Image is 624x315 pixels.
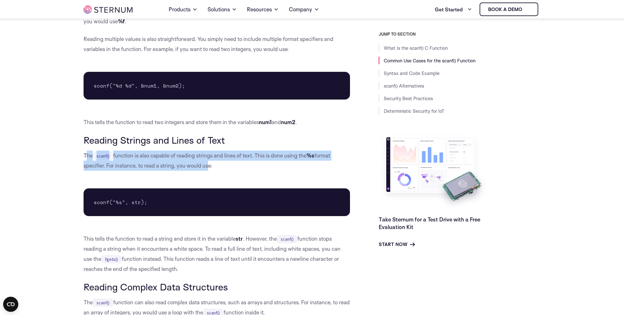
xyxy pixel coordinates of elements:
[84,135,350,146] h3: Reading Strings and Lines of Text
[207,1,237,18] a: Solutions
[435,3,472,16] a: Get Started
[84,151,350,171] p: The function is also capable of reading strings and lines of text. This is done using the format ...
[384,58,475,64] a: Common Use Cases for the scanf() Function
[384,108,444,114] a: Deterministic Security for IoT
[277,235,297,243] code: scanf()
[3,297,18,312] button: Open CMP widget
[384,83,424,89] a: scanf() Alternatives
[101,255,122,263] code: fgets()
[525,7,530,12] img: sternum iot
[84,72,350,100] pre: scanf("%d %d", &num1, &num2);
[379,132,489,211] img: Take Sternum for a Test Drive with a Free Evaluation Kit
[169,1,197,18] a: Products
[379,241,415,248] a: Start Now
[289,1,319,18] a: Company
[118,18,125,25] b: %f
[84,282,350,292] h3: Reading Complex Data Structures
[84,5,132,14] img: sternum iot
[281,119,295,125] strong: num2
[384,45,448,51] a: What Is the scanf() C Function
[236,235,243,242] b: str
[93,152,113,160] code: scanf()
[84,234,350,274] p: This tells the function to read a string and store it in the variable . However, the function sto...
[247,1,279,18] a: Resources
[84,34,350,54] p: Reading multiple values is also straightforward. You simply need to include multiple format speci...
[93,299,113,307] code: scanf()
[379,31,541,37] h3: JUMP TO SECTION
[306,152,314,159] b: %s
[384,70,440,76] a: Syntax and Code Example
[84,117,350,127] p: This tells the function to read two integers and store them in the variables and .
[259,119,272,125] strong: num1
[379,216,480,230] a: Take Sternum for a Test Drive with a Free Evaluation Kit
[84,188,350,216] pre: scanf("%s", str);
[384,95,433,101] a: Security Best Practices
[480,3,538,16] a: Book a demo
